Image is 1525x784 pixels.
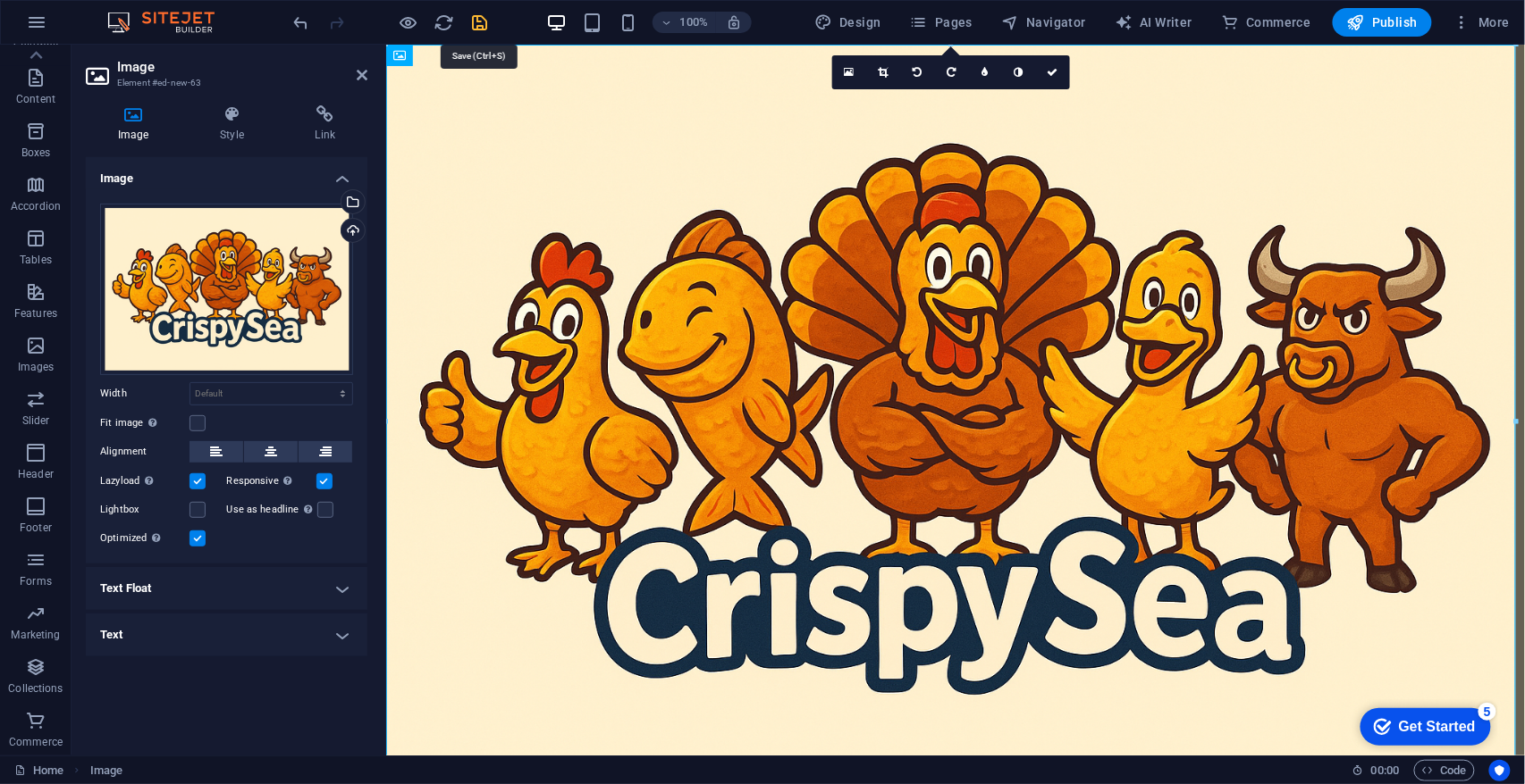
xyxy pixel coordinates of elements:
[86,157,367,189] h4: Image
[1422,760,1467,781] span: Code
[653,12,716,33] button: 100%
[20,521,52,535] p: Footer
[11,199,61,213] p: Accordion
[18,467,54,481] p: Header
[20,574,52,588] p: Forms
[1333,8,1432,37] button: Publish
[832,55,866,89] a: Select files from the file manager, stock photos, or upload file(s)
[398,12,419,33] button: Click here to leave preview mode and continue editing
[1108,8,1200,37] button: AI Writer
[934,55,968,89] a: Rotate right 90°
[227,499,317,521] label: Use as headline
[18,360,55,374] p: Images
[434,13,455,33] i: Reload page
[100,471,190,492] label: Lazyload
[469,12,491,33] button: save
[814,13,881,31] span: Design
[1001,13,1086,31] span: Navigator
[8,681,63,696] p: Collections
[53,20,130,36] div: Get Started
[100,413,190,434] label: Fit image
[117,59,367,75] h2: Image
[86,105,188,143] h4: Image
[117,75,332,91] h3: Element #ed-new-63
[90,760,122,781] nav: breadcrumb
[100,388,190,398] label: Width
[1002,55,1036,89] a: Greyscale
[188,105,282,143] h4: Style
[903,8,980,37] button: Pages
[90,760,122,781] span: Click to select. Double-click to edit
[1347,13,1418,31] span: Publish
[14,9,145,46] div: Get Started 5 items remaining, 0% complete
[1489,760,1511,781] button: Usercentrics
[291,12,312,33] button: undo
[866,55,900,89] a: Crop mode
[910,13,973,31] span: Pages
[22,413,50,428] p: Slider
[21,146,51,160] p: Boxes
[103,12,237,33] img: Editor Logo
[100,528,190,549] label: Optimized
[1352,760,1400,781] h6: Session time
[1453,13,1510,31] span: More
[1115,13,1192,31] span: AI Writer
[1221,13,1311,31] span: Commerce
[968,55,1002,89] a: Blur
[994,8,1093,37] button: Navigator
[1371,760,1399,781] span: 00 00
[1036,55,1070,89] a: Confirm ( Ctrl ⏎ )
[434,12,455,33] button: reload
[227,471,316,492] label: Responsive
[86,613,367,656] h4: Text
[100,499,190,521] label: Lightbox
[9,735,63,749] p: Commerce
[20,253,52,267] p: Tables
[807,8,889,37] button: Design
[679,12,708,33] h6: 100%
[14,760,63,781] a: Click to cancel selection. Double-click to open Pages
[86,567,367,610] h4: Text Float
[14,306,57,321] p: Features
[291,13,312,33] i: Undo: Change Lazyload (Ctrl+Z)
[100,441,190,463] label: Alignment
[1446,8,1517,37] button: More
[11,628,60,642] p: Marketing
[1214,8,1319,37] button: Commerce
[900,55,934,89] a: Rotate left 90°
[1384,763,1386,777] span: :
[283,105,367,143] h4: Link
[1414,760,1475,781] button: Code
[16,92,55,106] p: Content
[100,204,353,375] div: ChatGPTImageSep3202511_34_13PM-x0_gcxPorMkXkANCoJlscA.png
[132,4,150,21] div: 5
